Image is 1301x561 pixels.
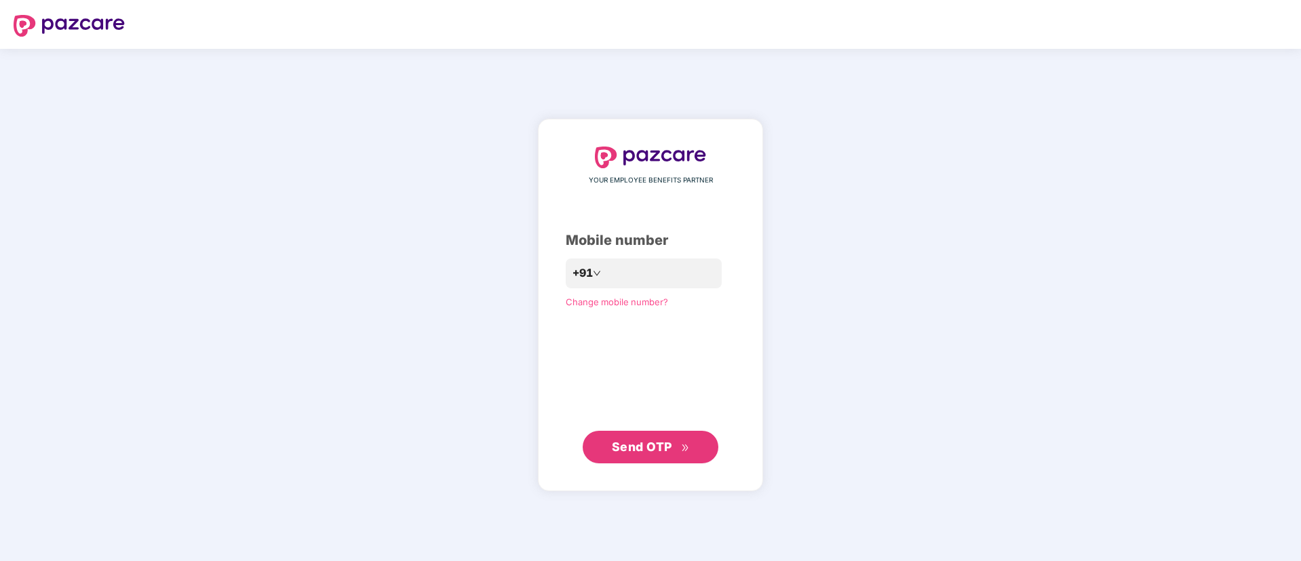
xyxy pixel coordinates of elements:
[572,265,593,282] span: +91
[589,175,713,186] span: YOUR EMPLOYEE BENEFITS PARTNER
[681,444,690,452] span: double-right
[14,15,125,37] img: logo
[595,147,706,168] img: logo
[583,431,718,463] button: Send OTPdouble-right
[566,230,735,251] div: Mobile number
[612,440,672,454] span: Send OTP
[566,296,668,307] a: Change mobile number?
[593,269,601,277] span: down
